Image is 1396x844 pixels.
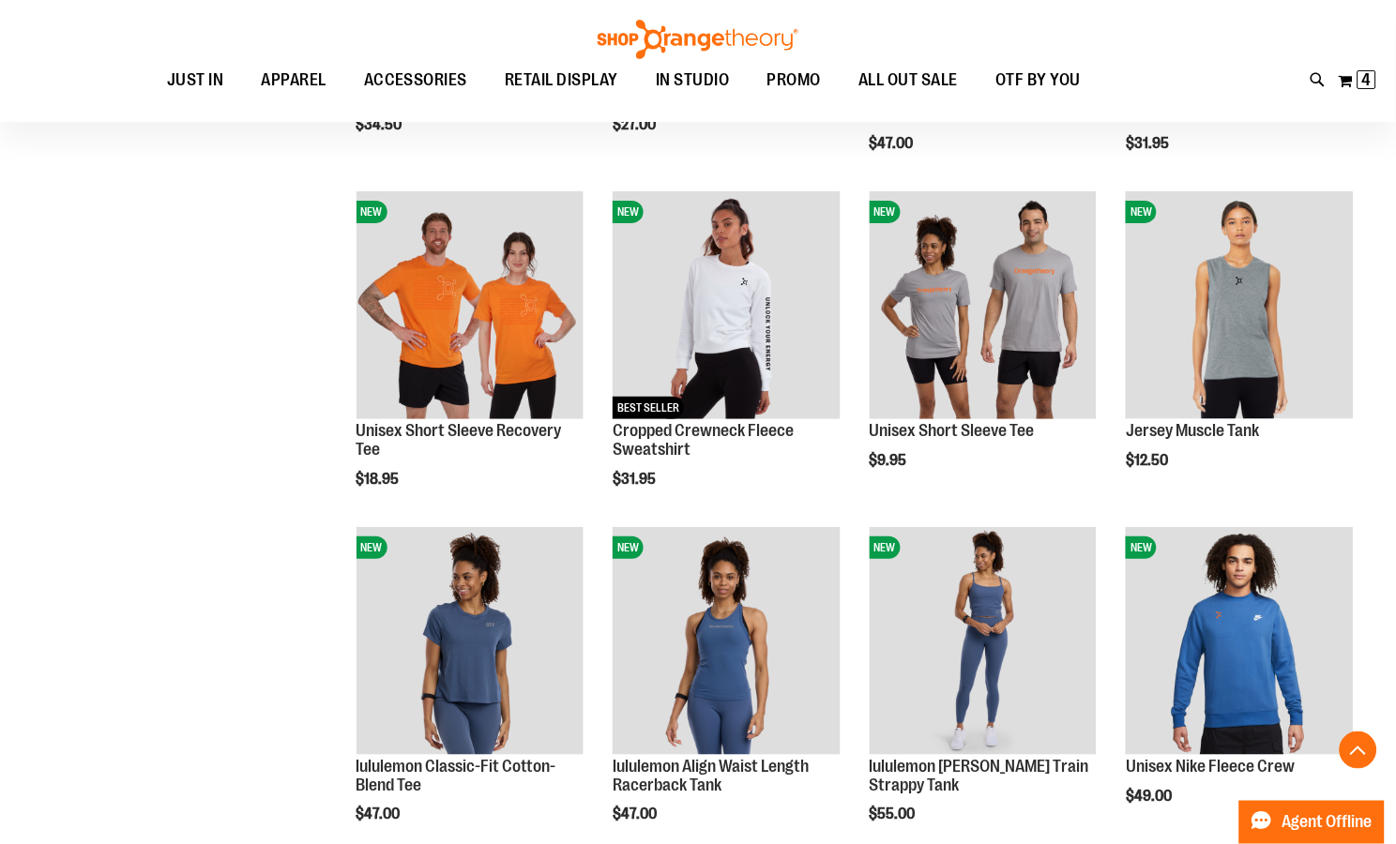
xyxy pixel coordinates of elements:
a: Cropped Crewneck Fleece SweatshirtNEWBEST SELLER [613,191,841,422]
span: $47.00 [357,806,403,822]
span: NEW [870,536,901,559]
span: NEW [1126,536,1157,559]
span: $12.50 [1126,452,1171,469]
button: Agent Offline [1239,801,1385,844]
div: product [603,182,850,535]
span: $9.95 [870,452,910,469]
span: $55.00 [870,806,918,822]
img: Shop Orangetheory [595,20,801,59]
span: NEW [357,536,387,559]
div: product [860,182,1107,516]
img: lululemon Classic-Fit Cotton-Blend Tee [357,527,584,755]
span: OTF BY YOU [995,59,1081,101]
img: Unisex Nike Fleece Crew [1126,527,1354,755]
span: $31.95 [613,471,659,488]
span: BEST SELLER [613,397,684,419]
a: lululemon Align Waist Length Racerback Tank [613,757,809,794]
img: Jersey Muscle Tank [1126,191,1354,419]
span: ALL OUT SALE [858,59,958,101]
a: Unisex Short Sleeve Recovery Tee [357,421,562,459]
span: NEW [613,536,644,559]
span: ACCESSORIES [364,59,468,101]
span: NEW [357,201,387,223]
span: $47.00 [870,135,917,152]
span: NEW [870,201,901,223]
span: NEW [613,201,644,223]
a: Unisex Nike Fleece CrewNEW [1126,527,1354,758]
a: Unisex Short Sleeve TeeNEW [870,191,1098,422]
a: lululemon Classic-Fit Cotton-Blend Tee [357,757,556,794]
span: Agent Offline [1282,814,1373,832]
span: $31.95 [1126,135,1172,152]
a: lululemon Align Waist Length Racerback TankNEW [613,527,841,758]
span: $34.50 [357,116,405,133]
img: Unisex Short Sleeve Recovery Tee [357,191,584,419]
a: Unisex Short Sleeve Recovery TeeNEW [357,191,584,422]
a: Unisex Short Sleeve Tee [870,421,1035,440]
a: lululemon Classic-Fit Cotton-Blend TeeNEW [357,527,584,758]
a: lululemon Wunder Train Strappy TankNEW [870,527,1098,758]
img: lululemon Align Waist Length Racerback Tank [613,527,841,755]
span: 4 [1362,70,1372,89]
span: NEW [1126,201,1157,223]
img: Unisex Short Sleeve Tee [870,191,1098,419]
img: lululemon Wunder Train Strappy Tank [870,527,1098,755]
span: $49.00 [1126,788,1175,805]
a: Cropped Crewneck Fleece Sweatshirt [613,421,794,459]
div: product [347,182,594,535]
a: Jersey Muscle TankNEW [1126,191,1354,422]
a: Jersey Muscle Tank [1126,421,1259,440]
span: RETAIL DISPLAY [505,59,618,101]
span: APPAREL [261,59,326,101]
span: $47.00 [613,806,660,822]
span: $18.95 [357,471,402,488]
span: $27.00 [613,116,659,133]
span: PROMO [767,59,822,101]
span: IN STUDIO [656,59,730,101]
div: product [1116,182,1363,516]
span: JUST IN [167,59,224,101]
a: lululemon [PERSON_NAME] Train Strappy Tank [870,757,1089,794]
img: Cropped Crewneck Fleece Sweatshirt [613,191,841,419]
button: Back To Top [1340,731,1377,769]
a: Unisex Nike Fleece Crew [1126,757,1295,776]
